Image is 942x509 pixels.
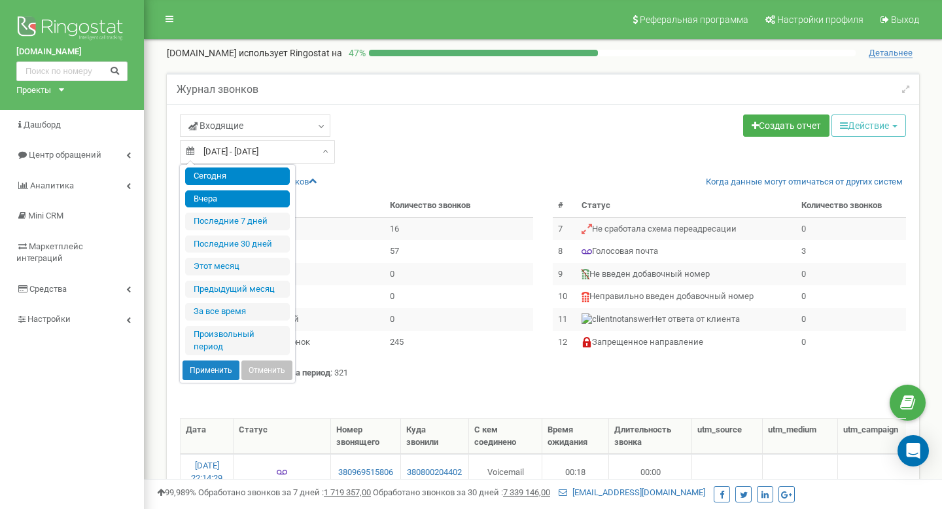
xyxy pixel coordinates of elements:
[336,466,394,479] a: 380969515806
[796,194,906,217] th: Количество звонков
[205,217,385,240] td: Отвечен
[898,435,929,466] div: Open Intercom Messenger
[185,236,290,253] li: Последние 30 дней
[796,240,906,263] td: 3
[331,419,400,454] th: Номер звонящего
[30,181,74,190] span: Аналитика
[582,224,592,234] img: Не сработала схема переадресации
[553,217,576,240] td: 7
[743,114,829,137] a: Создать отчет
[796,217,906,240] td: 0
[385,194,533,217] th: Количество звонков
[181,419,234,454] th: Дата
[576,331,796,354] td: Запрещенное направление
[28,211,63,220] span: Mini CRM
[167,46,342,60] p: [DOMAIN_NAME]
[16,61,128,81] input: Поиск по номеру
[373,487,550,497] span: Обработано звонков за 30 дней :
[838,419,920,454] th: utm_campaign
[177,84,258,96] h5: Журнал звонков
[553,240,576,263] td: 8
[185,281,290,298] li: Предыдущий меcяц
[763,419,838,454] th: utm_medium
[576,263,796,286] td: Не введен добавочный номер
[24,120,61,130] span: Дашборд
[16,46,128,58] a: [DOMAIN_NAME]
[241,360,292,380] button: Отменить
[180,114,330,137] a: Входящие
[385,263,533,286] td: 0
[16,84,51,97] div: Проекты
[576,194,796,217] th: Статус
[553,308,576,331] td: 11
[185,303,290,321] li: За все время
[205,240,385,263] td: Нет ответа
[542,419,609,454] th: Время ожидания
[553,285,576,308] td: 10
[640,14,748,25] span: Реферальная программа
[185,258,290,275] li: Этот месяц
[796,263,906,286] td: 0
[185,190,290,208] li: Вчера
[16,13,128,46] img: Ringostat logo
[385,285,533,308] td: 0
[185,326,290,355] li: Произвольный период
[205,308,385,331] td: Повторный
[342,46,369,60] p: 47 %
[188,119,243,132] span: Входящие
[503,487,550,497] u: 7 339 146,00
[582,313,652,326] img: Нет ответа от клиента
[385,240,533,263] td: 57
[869,48,913,58] span: Детальнее
[576,285,796,308] td: Неправильно введен добавочный номер
[796,308,906,331] td: 0
[205,263,385,286] td: С ошибками
[234,419,331,454] th: Статус
[609,454,692,489] td: 00:00
[385,308,533,331] td: 0
[542,454,609,489] td: 00:18
[185,213,290,230] li: Последние 7 дней
[157,487,196,497] span: 99,989%
[553,263,576,286] td: 9
[706,176,903,188] a: Когда данные могут отличаться от других систем
[205,331,385,354] td: Целевой звонок
[277,467,287,478] img: Голосовая почта
[385,331,533,354] td: 245
[385,217,533,240] td: 16
[559,487,705,497] a: [EMAIL_ADDRESS][DOMAIN_NAME]
[609,419,692,454] th: Длительность звонка
[406,466,463,479] a: 380800204402
[205,285,385,308] td: Занято
[29,284,67,294] span: Средства
[576,308,796,331] td: Нет ответа от клиента
[183,360,239,380] button: Применить
[891,14,919,25] span: Выход
[582,269,589,279] img: Не введен добавочный номер
[553,194,576,217] th: #
[796,331,906,354] td: 0
[777,14,863,25] span: Настройки профиля
[469,454,542,489] td: Voicemail
[553,331,576,354] td: 12
[582,247,592,257] img: Голосовая почта
[198,487,371,497] span: Обработано звонков за 7 дней :
[576,240,796,263] td: Голосовая почта
[401,419,469,454] th: Куда звонили
[576,217,796,240] td: Не сработала схема переадресации
[831,114,906,137] button: Действие
[469,419,542,454] th: С кем соединено
[191,461,222,483] a: [DATE] 22:14:29
[324,487,371,497] u: 1 719 357,00
[16,241,83,264] span: Маркетплейс интеграций
[692,419,762,454] th: utm_source
[239,48,342,58] span: использует Ringostat на
[582,337,592,347] img: Запрещенное направление
[29,150,101,160] span: Центр обращений
[205,194,385,217] th: Статус
[27,314,71,324] span: Настройки
[185,167,290,185] li: Сегодня
[582,292,589,302] img: Неправильно введен добавочный номер
[796,285,906,308] td: 0
[180,367,906,379] p: : 321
